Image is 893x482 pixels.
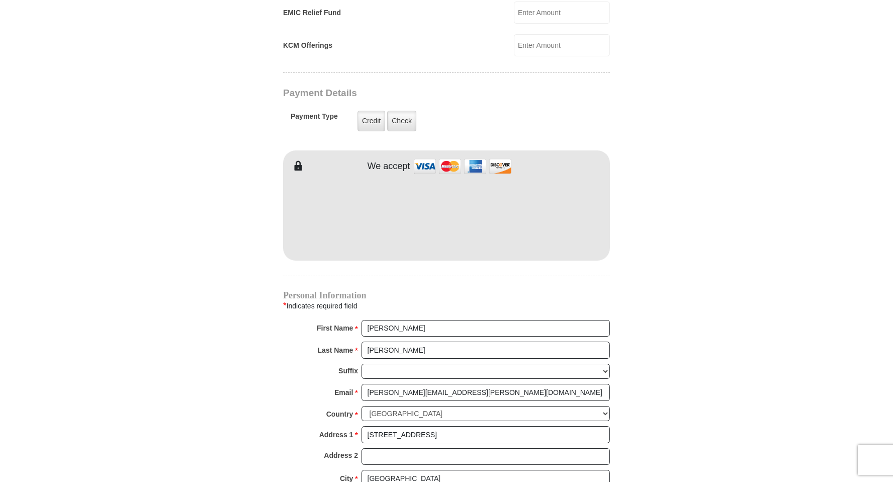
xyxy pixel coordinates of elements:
input: Enter Amount [514,2,610,24]
h5: Payment Type [291,112,338,126]
h3: Payment Details [283,88,540,99]
label: EMIC Relief Fund [283,8,341,18]
label: KCM Offerings [283,40,332,51]
strong: Last Name [318,343,353,357]
strong: Suffix [338,364,358,378]
strong: Email [334,385,353,399]
strong: Country [326,407,353,421]
label: Check [387,111,416,131]
strong: First Name [317,321,353,335]
h4: We accept [368,161,410,172]
img: credit cards accepted [412,155,513,177]
h4: Personal Information [283,291,610,299]
strong: Address 2 [324,448,358,462]
strong: Address 1 [319,428,353,442]
label: Credit [358,111,385,131]
div: Indicates required field [283,299,610,312]
input: Enter Amount [514,34,610,56]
